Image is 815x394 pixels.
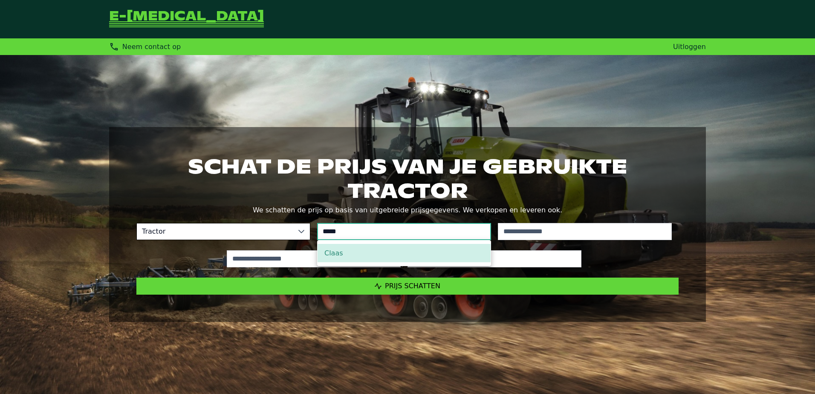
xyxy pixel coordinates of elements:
button: Prijs schatten [136,278,679,295]
a: Terug naar de startpagina [109,10,264,28]
span: Neem contact op [122,43,181,51]
ul: Option List [318,240,491,266]
span: Prijs schatten [385,282,440,290]
li: Claas [318,244,491,262]
div: Neem contact op [109,42,181,52]
a: Uitloggen [673,43,706,51]
span: Tractor [137,223,293,240]
h1: Schat de prijs van je gebruikte tractor [136,154,679,202]
p: We schatten de prijs op basis van uitgebreide prijsgegevens. We verkopen en leveren ook. [136,204,679,216]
